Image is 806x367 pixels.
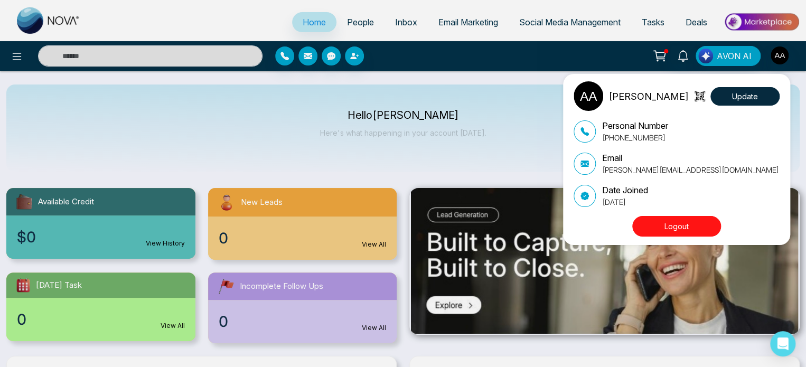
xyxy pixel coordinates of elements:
p: [DATE] [602,196,648,208]
p: Date Joined [602,184,648,196]
p: [PERSON_NAME][EMAIL_ADDRESS][DOMAIN_NAME] [602,164,779,175]
p: Email [602,152,779,164]
p: [PHONE_NUMBER] [602,132,668,143]
p: Personal Number [602,119,668,132]
div: Open Intercom Messenger [770,331,795,356]
button: Logout [632,216,721,237]
p: [PERSON_NAME] [608,89,689,103]
button: Update [710,87,780,106]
